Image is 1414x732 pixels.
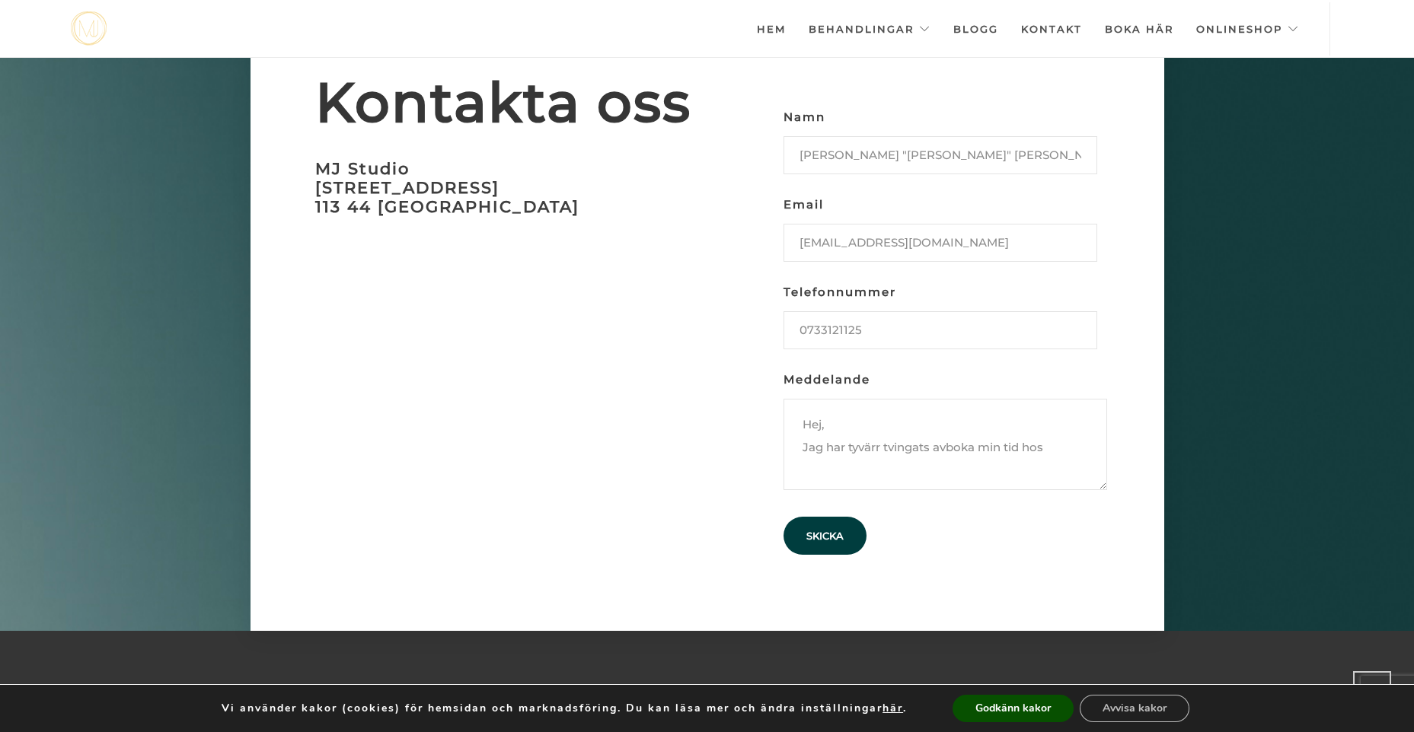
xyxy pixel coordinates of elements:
[71,11,107,46] a: mjstudio mjstudio mjstudio
[784,106,1097,189] label: Namn
[1196,2,1299,56] a: Onlineshop
[1021,2,1082,56] a: Kontakt
[784,399,1107,490] textarea: Meddelande
[784,311,1097,349] input: Telefonnummer
[883,702,903,715] button: här
[784,193,1097,277] label: Email
[1105,2,1173,56] a: Boka här
[809,2,930,56] a: Behandlingar
[315,75,707,129] span: Kontakta oss
[784,106,1176,555] form: Kontaktformulär
[757,2,786,56] a: Hem
[784,224,1097,262] input: Email
[784,517,867,555] input: Skicka
[953,695,1074,722] button: Godkänn kakor
[1080,695,1189,722] button: Avvisa kakor
[784,281,1097,364] label: Telefonnummer
[953,2,998,56] a: Blogg
[71,11,107,46] img: mjstudio
[222,702,907,715] p: Vi använder kakor (cookies) för hemsidan och marknadsföring. Du kan läsa mer och ändra inställnin...
[315,159,707,216] h3: MJ Studio [STREET_ADDRESS] 113 44 [GEOGRAPHIC_DATA]
[784,136,1097,174] input: Namn
[784,368,1107,505] label: Meddelande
